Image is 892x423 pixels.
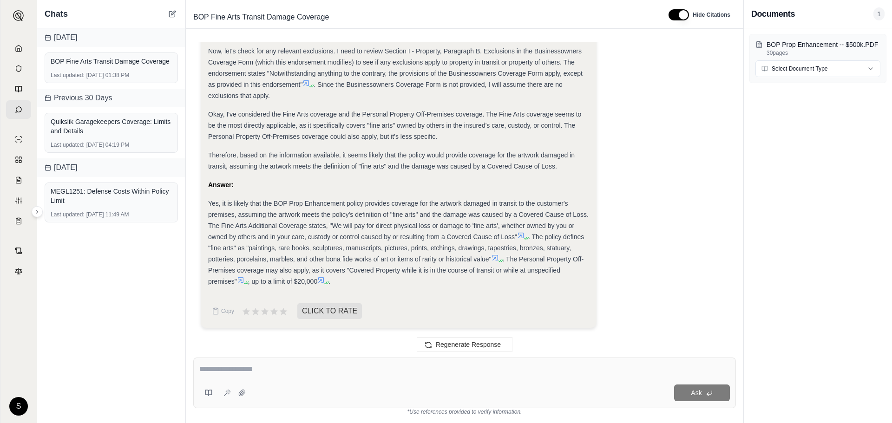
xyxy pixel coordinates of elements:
[6,262,31,280] a: Legal Search Engine
[328,278,330,285] span: .
[873,7,885,20] span: 1
[208,255,584,285] span: . The Personal Property Off-Premises coverage may also apply, as it covers "Covered Property whil...
[6,80,31,98] a: Prompt Library
[297,303,362,319] span: CLICK TO RATE
[208,233,584,263] span: . The policy defines "fine arts" as "paintings, rare books, sculptures, manuscripts, pictures, pr...
[190,10,657,25] div: Edit Title
[13,10,24,21] img: Expand sidebar
[9,397,28,416] div: S
[9,7,28,25] button: Expand sidebar
[208,200,589,241] span: Yes, it is likely that the BOP Prop Enhancement policy provides coverage for the artwork damaged ...
[51,141,172,149] div: [DATE] 04:19 PM
[51,141,85,149] span: Last updated:
[436,341,501,348] span: Regenerate Response
[208,111,581,140] span: Okay, I've considered the Fine Arts coverage and the Personal Property Off-Premises coverage. The...
[32,206,43,217] button: Expand sidebar
[208,302,238,320] button: Copy
[221,307,234,315] span: Copy
[208,151,575,170] span: Therefore, based on the information available, it seems likely that the policy would provide cove...
[6,212,31,230] a: Coverage Table
[674,384,730,401] button: Ask
[6,191,31,210] a: Custom Report
[51,211,85,218] span: Last updated:
[767,49,880,57] p: 30 pages
[767,40,880,49] p: BOP Prop Enhancement -- $500k.PDF
[691,389,702,397] span: Ask
[45,7,68,20] span: Chats
[37,28,185,47] div: [DATE]
[693,11,730,19] span: Hide Citations
[51,117,172,136] div: Quikslik Garagekeepers Coverage: Limits and Details
[6,150,31,169] a: Policy Comparisons
[751,7,795,20] h3: Documents
[6,130,31,149] a: Single Policy
[208,81,563,99] span: . Since the Businessowners Coverage Form is not provided, I will assume there are no exclusions t...
[6,241,31,260] a: Contract Analysis
[248,278,317,285] span: , up to a limit of $20,000
[190,10,333,25] span: BOP Fine Arts Transit Damage Coverage
[167,8,178,20] button: New Chat
[51,211,172,218] div: [DATE] 11:49 AM
[6,39,31,58] a: Home
[37,89,185,107] div: Previous 30 Days
[208,181,234,189] strong: Answer:
[51,57,172,66] div: BOP Fine Arts Transit Damage Coverage
[51,187,172,205] div: MEGL1251: Defense Costs Within Policy Limit
[417,337,512,352] button: Regenerate Response
[6,100,31,119] a: Chat
[6,59,31,78] a: Documents Vault
[6,171,31,189] a: Claim Coverage
[51,72,85,79] span: Last updated:
[37,158,185,177] div: [DATE]
[208,47,583,88] span: Now, let's check for any relevant exclusions. I need to review Section I - Property, Paragraph B....
[51,72,172,79] div: [DATE] 01:38 PM
[755,40,880,57] button: BOP Prop Enhancement -- $500k.PDF30pages
[193,408,736,416] div: *Use references provided to verify information.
